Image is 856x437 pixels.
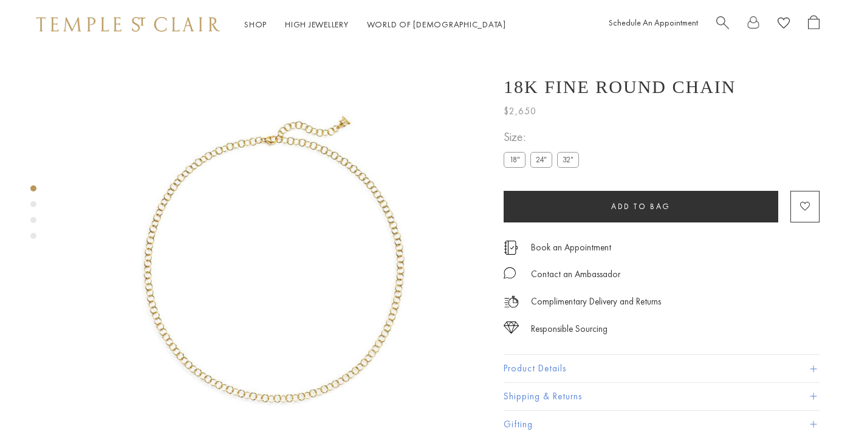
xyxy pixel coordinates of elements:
[611,201,671,212] span: Add to bag
[609,17,698,28] a: Schedule An Appointment
[504,355,820,382] button: Product Details
[504,322,519,334] img: icon_sourcing.svg
[244,19,267,30] a: ShopShop
[504,103,536,119] span: $2,650
[367,19,506,30] a: World of [DEMOGRAPHIC_DATA]World of [DEMOGRAPHIC_DATA]
[808,15,820,34] a: Open Shopping Bag
[504,152,526,167] label: 18"
[285,19,349,30] a: High JewelleryHigh Jewellery
[504,77,736,97] h1: 18K Fine Round Chain
[504,383,820,410] button: Shipping & Returns
[504,267,516,279] img: MessageIcon-01_2.svg
[504,191,778,222] button: Add to bag
[504,127,584,147] span: Size:
[778,15,790,34] a: View Wishlist
[531,241,611,254] a: Book an Appointment
[531,322,608,337] div: Responsible Sourcing
[244,17,506,32] nav: Main navigation
[557,152,579,167] label: 32"
[530,152,552,167] label: 24"
[531,267,620,282] div: Contact an Ambassador
[504,241,518,255] img: icon_appointment.svg
[504,294,519,309] img: icon_delivery.svg
[716,15,729,34] a: Search
[36,17,220,32] img: Temple St. Clair
[30,182,36,249] div: Product gallery navigation
[531,294,661,309] p: Complimentary Delivery and Returns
